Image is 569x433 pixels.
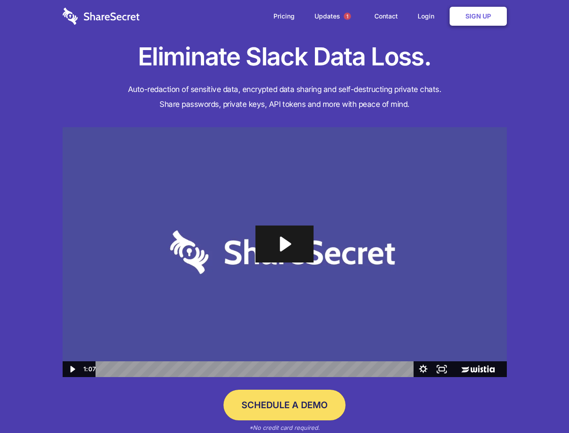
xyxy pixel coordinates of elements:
[524,388,558,422] iframe: Drift Widget Chat Controller
[365,2,407,30] a: Contact
[63,361,81,377] button: Play Video
[103,361,410,377] div: Playbar
[344,13,351,20] span: 1
[414,361,432,377] button: Show settings menu
[249,424,320,431] em: *No credit card required.
[264,2,304,30] a: Pricing
[255,226,313,263] button: Play Video: Sharesecret Slack Extension
[223,390,346,420] a: Schedule a Demo
[63,41,507,73] h1: Eliminate Slack Data Loss.
[432,361,451,377] button: Fullscreen
[63,8,140,25] img: logo-wordmark-white-trans-d4663122ce5f474addd5e946df7df03e33cb6a1c49d2221995e7729f52c070b2.svg
[409,2,448,30] a: Login
[63,127,507,378] img: Sharesecret
[451,361,506,377] a: Wistia Logo -- Learn More
[63,82,507,112] h4: Auto-redaction of sensitive data, encrypted data sharing and self-destructing private chats. Shar...
[450,7,507,26] a: Sign Up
